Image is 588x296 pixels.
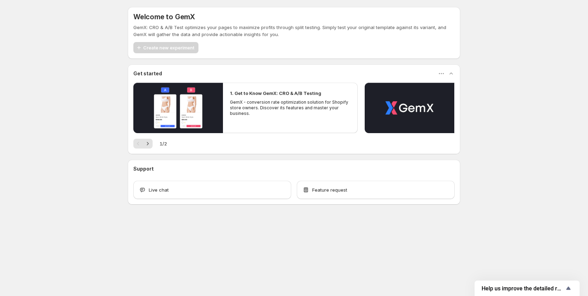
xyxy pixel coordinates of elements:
[365,83,454,133] button: Play video
[133,24,455,38] p: GemX: CRO & A/B Test optimizes your pages to maximize profits through split testing. Simply test ...
[482,284,573,292] button: Show survey - Help us improve the detailed report for A/B campaigns
[133,70,162,77] h3: Get started
[149,186,169,193] span: Live chat
[312,186,347,193] span: Feature request
[133,83,223,133] button: Play video
[143,139,153,149] button: Next
[133,139,153,149] nav: Pagination
[482,285,564,292] span: Help us improve the detailed report for A/B campaigns
[230,99,350,116] p: GemX - conversion rate optimization solution for Shopify store owners. Discover its features and ...
[133,165,154,172] h3: Support
[160,140,167,147] span: 1 / 2
[133,13,195,21] h5: Welcome to GemX
[230,90,321,97] h2: 1. Get to Know GemX: CRO & A/B Testing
